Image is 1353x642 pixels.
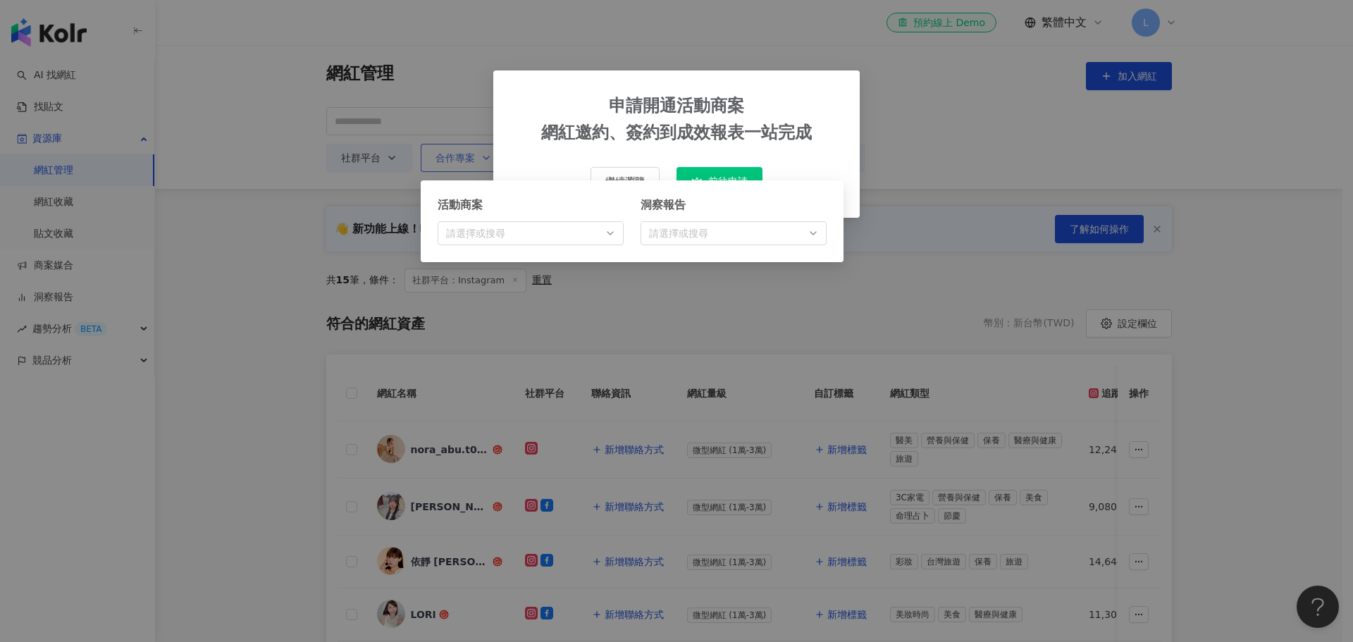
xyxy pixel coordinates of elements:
[591,167,660,195] button: 繼續瀏覽
[676,175,762,187] a: 前往申請
[605,175,645,187] span: 繼續瀏覽
[541,93,812,146] div: 申請開通活動商案 網紅邀約、簽約到成效報表一站完成
[708,175,748,187] span: 前往申請
[676,167,762,195] button: 前往申請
